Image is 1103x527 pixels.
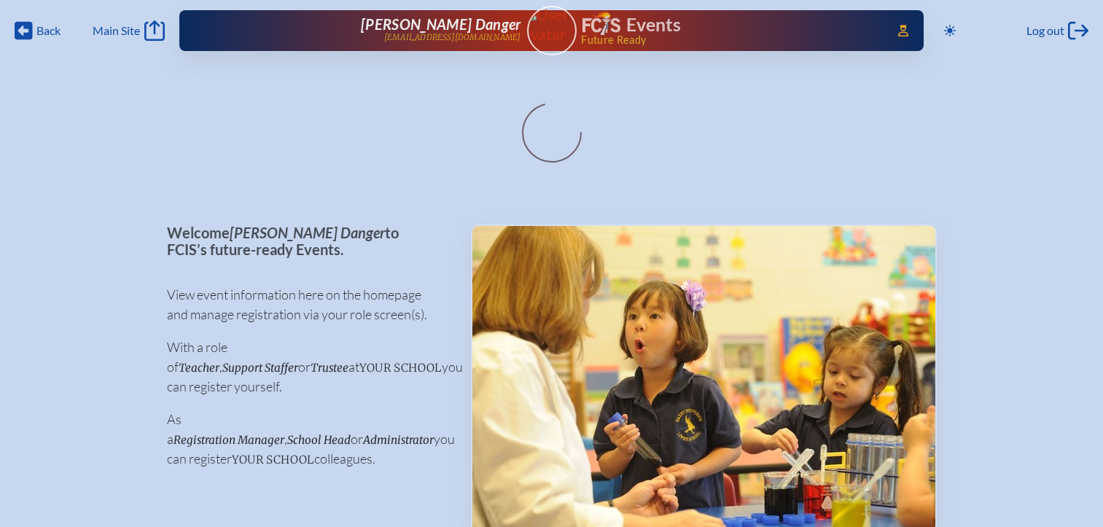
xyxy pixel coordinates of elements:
span: School Head [287,433,351,447]
span: Registration Manager [174,433,284,447]
p: View event information here on the homepage and manage registration via your role screen(s). [167,285,448,324]
span: Log out [1026,23,1064,38]
a: Main Site [93,20,164,41]
p: [EMAIL_ADDRESS][DOMAIN_NAME] [384,33,521,42]
p: Welcome to FCIS’s future-ready Events. [167,225,448,257]
span: Support Staffer [222,361,298,375]
a: [PERSON_NAME] Danger[EMAIL_ADDRESS][DOMAIN_NAME] [226,16,521,45]
img: User Avatar [521,5,582,44]
span: Teacher [179,361,219,375]
a: User Avatar [527,6,577,55]
p: With a role of , or at you can register yourself. [167,337,448,397]
span: Future Ready [581,35,877,45]
div: FCIS Events — Future ready [582,12,878,45]
span: your school [359,361,442,375]
span: Trustee [311,361,348,375]
span: Main Site [93,23,140,38]
span: Administrator [363,433,434,447]
span: [PERSON_NAME] Danger [361,15,521,33]
span: Back [36,23,61,38]
p: As a , or you can register colleagues. [167,410,448,469]
span: your school [232,453,314,467]
span: [PERSON_NAME] Danger [230,224,385,241]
